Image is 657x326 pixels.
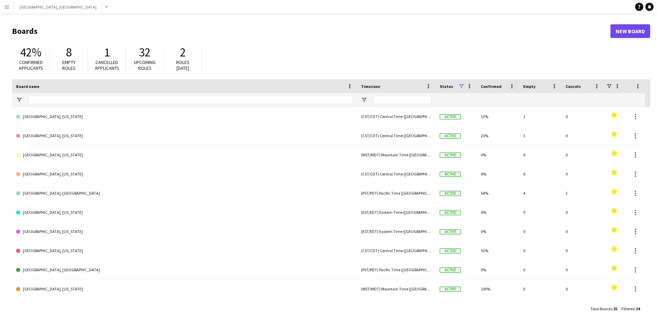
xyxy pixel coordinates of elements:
[440,172,461,177] span: Active
[440,84,453,89] span: Status
[440,210,461,215] span: Active
[16,222,353,241] a: [GEOGRAPHIC_DATA], [US_STATE]
[477,165,519,183] div: 0%
[562,107,604,126] div: 0
[636,306,640,311] span: 24
[440,153,461,158] span: Active
[16,203,353,222] a: [GEOGRAPHIC_DATA], [US_STATE]
[477,222,519,241] div: 0%
[440,248,461,253] span: Active
[357,184,436,203] div: (PST/PDT) Pacific Time ([GEOGRAPHIC_DATA] & [GEOGRAPHIC_DATA])
[373,96,431,104] input: Timezone Filter Input
[610,24,650,38] a: New Board
[16,299,353,318] a: [GEOGRAPHIC_DATA], [GEOGRAPHIC_DATA]
[519,145,562,164] div: 0
[519,260,562,279] div: 0
[440,229,461,234] span: Active
[477,126,519,145] div: 25%
[176,59,190,71] span: Roles [DATE]
[28,96,353,104] input: Board name Filter Input
[16,260,353,279] a: [GEOGRAPHIC_DATA], [GEOGRAPHIC_DATA]
[139,45,151,60] span: 32
[14,0,102,14] button: [GEOGRAPHIC_DATA], [GEOGRAPHIC_DATA]
[477,241,519,260] div: 53%
[16,145,353,165] a: [GEOGRAPHIC_DATA], [US_STATE]
[440,133,461,139] span: Active
[562,299,604,317] div: 0
[357,260,436,279] div: (PST/PDT) Pacific Time ([GEOGRAPHIC_DATA] & [GEOGRAPHIC_DATA])
[357,222,436,241] div: (EST/EDT) Eastern Time ([GEOGRAPHIC_DATA] & [GEOGRAPHIC_DATA])
[481,84,502,89] span: Confirmed
[357,145,436,164] div: (MST/MDT) Mountain Time ([GEOGRAPHIC_DATA] & [GEOGRAPHIC_DATA])
[62,59,76,71] span: Empty roles
[361,97,367,103] button: Open Filter Menu
[562,165,604,183] div: 0
[16,84,39,89] span: Board name
[66,45,72,60] span: 8
[16,126,353,145] a: [GEOGRAPHIC_DATA], [US_STATE]
[519,222,562,241] div: 0
[562,279,604,298] div: 0
[440,287,461,292] span: Active
[613,306,617,311] span: 25
[16,241,353,260] a: [GEOGRAPHIC_DATA], [US_STATE]
[562,145,604,164] div: 0
[477,279,519,298] div: 100%
[519,279,562,298] div: 0
[95,59,119,71] span: Cancelled applicants
[523,84,536,89] span: Empty
[519,165,562,183] div: 0
[180,45,186,60] span: 2
[104,45,110,60] span: 1
[590,306,612,311] span: Total Boards
[477,107,519,126] div: 13%
[16,107,353,126] a: [GEOGRAPHIC_DATA], [US_STATE]
[357,165,436,183] div: (CST/CDT) Central Time ([GEOGRAPHIC_DATA] & [GEOGRAPHIC_DATA])
[562,203,604,222] div: 0
[16,97,22,103] button: Open Filter Menu
[357,126,436,145] div: (CST/CDT) Central Time ([GEOGRAPHIC_DATA] & [GEOGRAPHIC_DATA])
[590,302,617,315] div: :
[562,241,604,260] div: 0
[562,184,604,203] div: 1
[519,241,562,260] div: 0
[440,114,461,119] span: Active
[562,260,604,279] div: 0
[621,306,635,311] span: Filtered
[477,145,519,164] div: 0%
[12,26,610,36] h1: Boards
[519,299,562,317] div: 0
[621,302,640,315] div: :
[519,107,562,126] div: 1
[16,184,353,203] a: [GEOGRAPHIC_DATA], [GEOGRAPHIC_DATA]
[20,45,41,60] span: 42%
[134,59,156,71] span: Upcoming roles
[440,191,461,196] span: Active
[477,299,519,317] div: 0%
[357,299,436,317] div: (PST/PDT) Pacific Time ([GEOGRAPHIC_DATA] & [GEOGRAPHIC_DATA])
[357,107,436,126] div: (CST/CDT) Central Time ([GEOGRAPHIC_DATA] & [GEOGRAPHIC_DATA])
[477,184,519,203] div: 54%
[519,184,562,203] div: 4
[19,59,43,71] span: Confirmed applicants
[477,260,519,279] div: 0%
[477,203,519,222] div: 0%
[16,165,353,184] a: [GEOGRAPHIC_DATA], [US_STATE]
[357,203,436,222] div: (EST/EDT) Eastern Time ([GEOGRAPHIC_DATA] & [GEOGRAPHIC_DATA])
[562,222,604,241] div: 0
[357,241,436,260] div: (CST/CDT) Central Time ([GEOGRAPHIC_DATA] & [GEOGRAPHIC_DATA])
[440,268,461,273] span: Active
[566,84,581,89] span: Cancels
[16,279,353,299] a: [GEOGRAPHIC_DATA], [US_STATE]
[357,279,436,298] div: (MST/MDT) Mountain Time ([GEOGRAPHIC_DATA] & [GEOGRAPHIC_DATA])
[519,203,562,222] div: 0
[519,126,562,145] div: 3
[562,126,604,145] div: 0
[361,84,380,89] span: Timezone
